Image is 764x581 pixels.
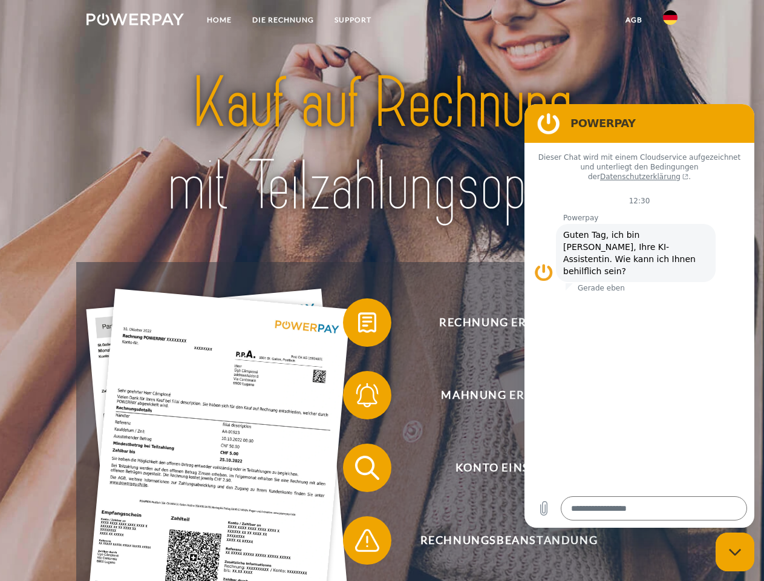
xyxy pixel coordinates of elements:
button: Konto einsehen [343,444,658,492]
a: DIE RECHNUNG [242,9,324,31]
span: Rechnungsbeanstandung [361,516,657,565]
a: agb [615,9,653,31]
span: Rechnung erhalten? [361,298,657,347]
a: SUPPORT [324,9,382,31]
img: title-powerpay_de.svg [116,58,648,232]
button: Mahnung erhalten? [343,371,658,419]
button: Rechnung erhalten? [343,298,658,347]
iframe: Schaltfläche zum Öffnen des Messaging-Fensters; Konversation läuft [716,533,754,571]
img: qb_warning.svg [352,525,382,556]
img: logo-powerpay-white.svg [87,13,184,25]
img: de [663,10,677,25]
iframe: Messaging-Fenster [524,104,754,528]
img: qb_search.svg [352,453,382,483]
img: qb_bill.svg [352,307,382,338]
img: qb_bell.svg [352,380,382,410]
span: Konto einsehen [361,444,657,492]
button: Rechnungsbeanstandung [343,516,658,565]
span: Mahnung erhalten? [361,371,657,419]
a: Home [197,9,242,31]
